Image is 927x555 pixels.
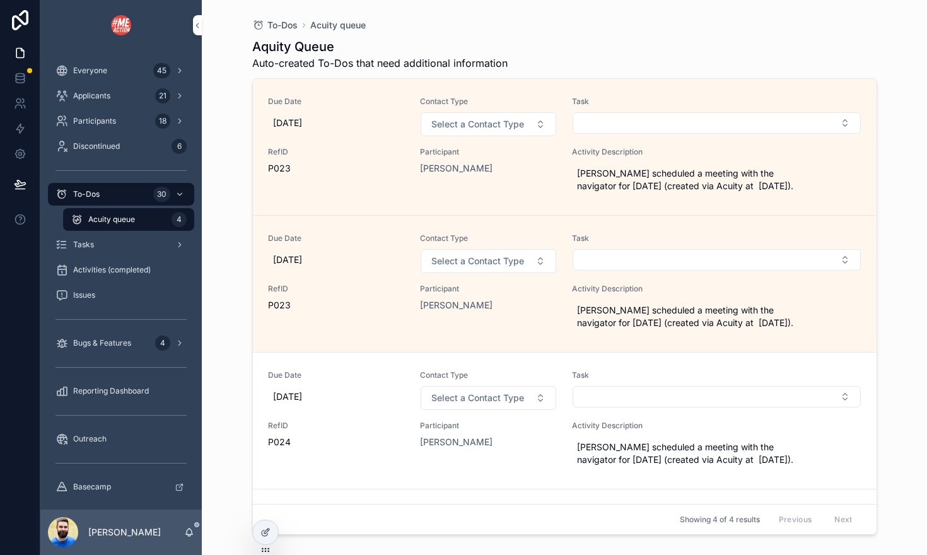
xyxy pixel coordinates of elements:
[577,441,856,466] span: [PERSON_NAME] scheduled a meeting with the navigator for [DATE] (created via Acuity at [DATE]).
[268,284,405,294] span: RefID
[252,56,508,71] span: Auto-created To-Dos that need additional information
[421,112,556,136] button: Select Button
[88,214,135,225] span: Acuity queue
[573,386,861,407] button: Select Button
[268,436,405,448] span: P024
[48,259,194,281] a: Activities (completed)
[48,233,194,256] a: Tasks
[155,88,170,103] div: 21
[420,284,557,294] span: Participant
[421,386,556,410] button: Select Button
[420,147,557,157] span: Participant
[420,233,557,243] span: Contact Type
[48,183,194,206] a: To-Dos30
[573,112,861,134] button: Select Button
[40,50,202,510] div: scrollable content
[73,240,94,250] span: Tasks
[572,421,861,431] span: Activity Description
[268,147,405,157] span: RefID
[88,526,161,539] p: [PERSON_NAME]
[153,63,170,78] div: 45
[48,284,194,307] a: Issues
[73,189,100,199] span: To-Dos
[172,139,187,154] div: 6
[268,299,405,312] span: P023
[421,249,556,273] button: Select Button
[310,19,366,32] a: Acuity queue
[172,212,187,227] div: 4
[420,436,493,448] a: [PERSON_NAME]
[420,162,493,175] a: [PERSON_NAME]
[431,392,524,404] span: Select a Contact Type
[73,141,120,151] span: Discontinued
[572,370,861,380] span: Task
[73,386,149,396] span: Reporting Dashboard
[155,336,170,351] div: 4
[572,284,861,294] span: Activity Description
[73,116,116,126] span: Participants
[48,428,194,450] a: Outreach
[73,482,111,492] span: Basecamp
[420,421,557,431] span: Participant
[267,19,298,32] span: To-Dos
[431,118,524,131] span: Select a Contact Type
[48,380,194,402] a: Reporting Dashboard
[420,299,493,312] a: [PERSON_NAME]
[268,370,405,380] span: Due Date
[577,304,856,329] span: [PERSON_NAME] scheduled a meeting with the navigator for [DATE] (created via Acuity at [DATE]).
[572,233,861,243] span: Task
[48,476,194,498] a: Basecamp
[572,96,861,107] span: Task
[73,338,131,348] span: Bugs & Features
[48,135,194,158] a: Discontinued6
[420,370,557,380] span: Contact Type
[268,162,405,175] span: P023
[153,187,170,202] div: 30
[572,147,861,157] span: Activity Description
[680,515,760,525] span: Showing 4 of 4 results
[48,59,194,82] a: Everyone45
[111,15,131,35] img: App logo
[73,434,107,444] span: Outreach
[268,421,405,431] span: RefID
[268,233,405,243] span: Due Date
[48,332,194,354] a: Bugs & Features4
[73,91,110,101] span: Applicants
[268,96,405,107] span: Due Date
[48,110,194,132] a: Participants18
[420,96,557,107] span: Contact Type
[273,254,400,266] span: [DATE]
[431,255,524,267] span: Select a Contact Type
[63,208,194,231] a: Acuity queue4
[48,85,194,107] a: Applicants21
[252,19,298,32] a: To-Dos
[573,249,861,271] button: Select Button
[73,66,107,76] span: Everyone
[577,167,856,192] span: [PERSON_NAME] scheduled a meeting with the navigator for [DATE] (created via Acuity at [DATE]).
[273,117,400,129] span: [DATE]
[273,390,400,403] span: [DATE]
[155,114,170,129] div: 18
[252,38,508,56] h1: Aquity Queue
[73,265,151,275] span: Activities (completed)
[73,290,95,300] span: Issues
